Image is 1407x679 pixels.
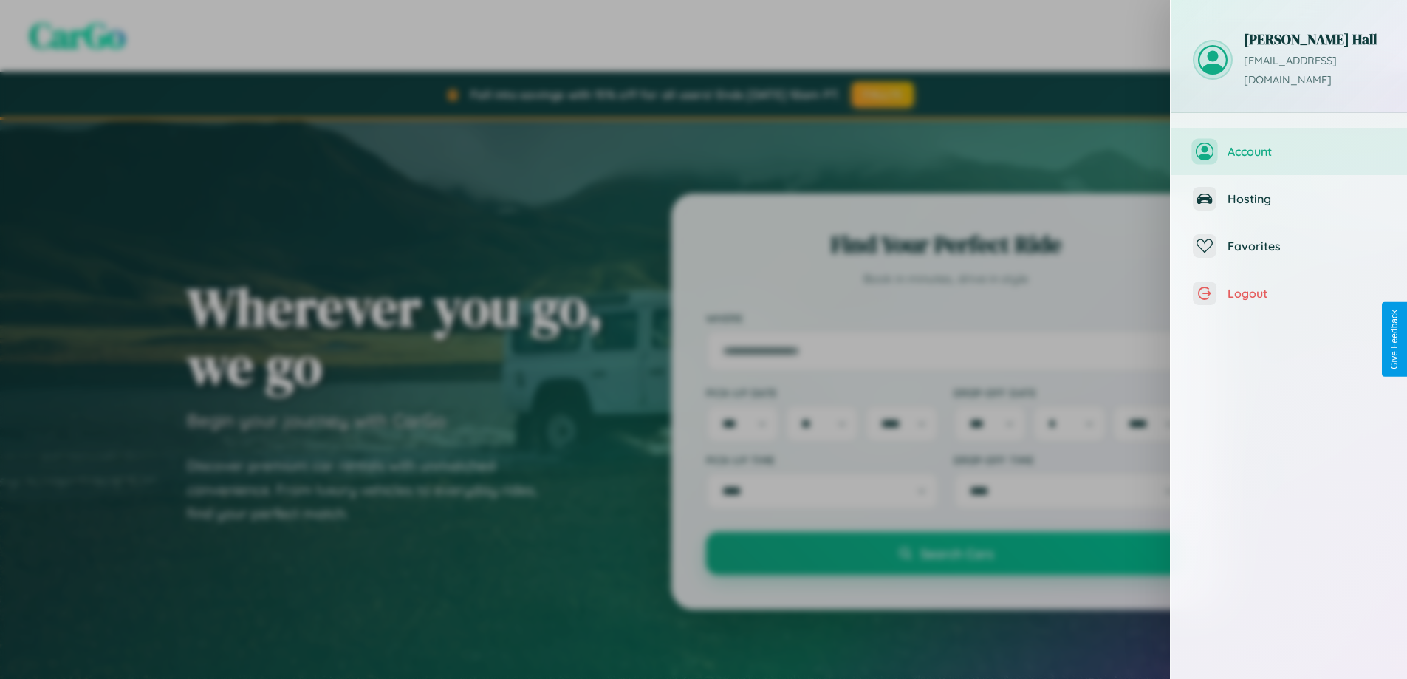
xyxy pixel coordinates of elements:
[1171,270,1407,317] button: Logout
[1171,222,1407,270] button: Favorites
[1171,128,1407,175] button: Account
[1228,191,1385,206] span: Hosting
[1389,310,1400,369] div: Give Feedback
[1244,52,1385,90] p: [EMAIL_ADDRESS][DOMAIN_NAME]
[1228,239,1385,253] span: Favorites
[1171,175,1407,222] button: Hosting
[1244,30,1385,49] h3: [PERSON_NAME] Hall
[1228,144,1385,159] span: Account
[1228,286,1385,301] span: Logout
